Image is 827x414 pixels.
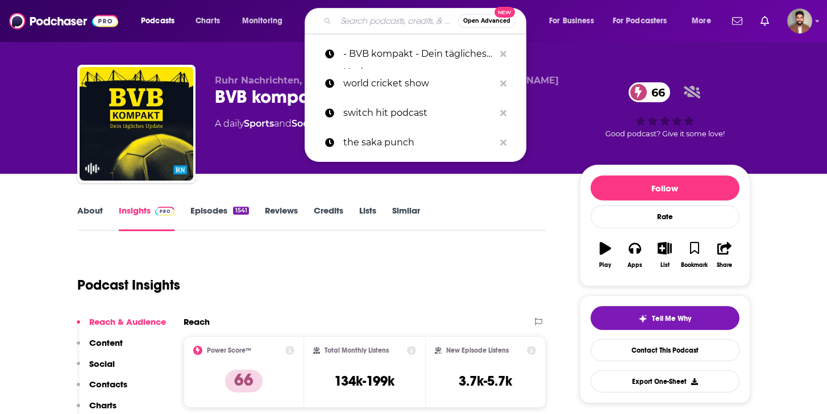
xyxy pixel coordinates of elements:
span: Podcasts [141,13,174,29]
button: open menu [684,12,725,30]
a: Contact This Podcast [591,339,739,361]
a: Show notifications dropdown [756,11,774,31]
a: the saka punch [305,128,526,157]
p: - BVB kompakt - Dein tägliches Update [343,39,494,69]
a: - BVB kompakt - Dein tägliches Update [305,39,526,69]
p: the saka punch [343,128,494,157]
button: Export One-Sheet [591,370,739,392]
button: open menu [605,12,684,30]
img: Podchaser - Follow, Share and Rate Podcasts [9,10,118,32]
img: tell me why sparkle [638,314,647,323]
span: and [274,118,292,129]
a: Episodes1541 [190,205,248,231]
button: open menu [541,12,608,30]
a: About [77,205,103,231]
a: Sports [244,118,274,129]
span: 66 [640,82,671,102]
a: Lists [359,205,376,231]
button: Content [77,337,123,358]
span: Monitoring [242,13,282,29]
h2: Power Score™ [207,346,251,354]
button: tell me why sparkleTell Me Why [591,306,739,330]
a: Charts [188,12,227,30]
h2: New Episode Listens [446,346,509,354]
div: 1541 [233,207,248,215]
button: Contacts [77,379,127,400]
button: Play [591,235,620,275]
div: Share [717,262,732,269]
span: New [494,7,515,18]
img: User Profile [787,9,812,34]
h2: Total Monthly Listens [325,346,389,354]
a: switch hit podcast [305,98,526,128]
button: List [650,235,679,275]
button: Open AdvancedNew [458,14,516,28]
button: Follow [591,175,739,200]
span: Logged in as calmonaghan [787,9,812,34]
div: A daily podcast [215,117,359,131]
a: 66 [629,82,671,102]
p: Content [89,337,123,348]
p: Contacts [89,379,127,390]
a: Similar [392,205,420,231]
img: BVB kompakt - Dein tägliches Update [80,67,193,181]
button: open menu [234,12,297,30]
h2: Reach [184,316,210,327]
h3: 3.7k-5.7k [459,373,512,390]
span: Open Advanced [463,18,510,24]
span: For Podcasters [613,13,667,29]
p: 66 [225,370,263,392]
button: Apps [620,235,650,275]
h3: 134k-199k [334,373,394,390]
span: For Business [549,13,594,29]
span: Charts [196,13,220,29]
span: Good podcast? Give it some love! [605,129,725,138]
p: Charts [89,400,117,411]
input: Search podcasts, credits, & more... [336,12,458,30]
div: 66Good podcast? Give it some love! [580,75,750,145]
p: Social [89,358,115,369]
a: world cricket show [305,69,526,98]
a: Soccer [292,118,323,129]
button: Bookmark [680,235,709,275]
div: Search podcasts, credits, & more... [315,8,537,34]
p: world cricket show [343,69,494,98]
div: Apps [627,262,642,269]
button: Social [77,358,115,379]
h1: Podcast Insights [77,277,180,294]
div: List [660,262,670,269]
button: Share [709,235,739,275]
p: switch hit podcast [343,98,494,128]
a: InsightsPodchaser Pro [119,205,175,231]
p: Reach & Audience [89,316,166,327]
div: Play [599,262,611,269]
button: Reach & Audience [77,316,166,337]
button: open menu [133,12,189,30]
a: Show notifications dropdown [728,11,747,31]
span: Ruhr Nachrichten, [PERSON_NAME], [PERSON_NAME], [PERSON_NAME] [215,75,559,86]
img: Podchaser Pro [155,207,175,216]
div: Bookmark [681,262,708,269]
a: Credits [314,205,343,231]
span: More [692,13,711,29]
button: Show profile menu [787,9,812,34]
a: Reviews [265,205,298,231]
span: Tell Me Why [652,314,691,323]
div: Rate [591,205,739,228]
